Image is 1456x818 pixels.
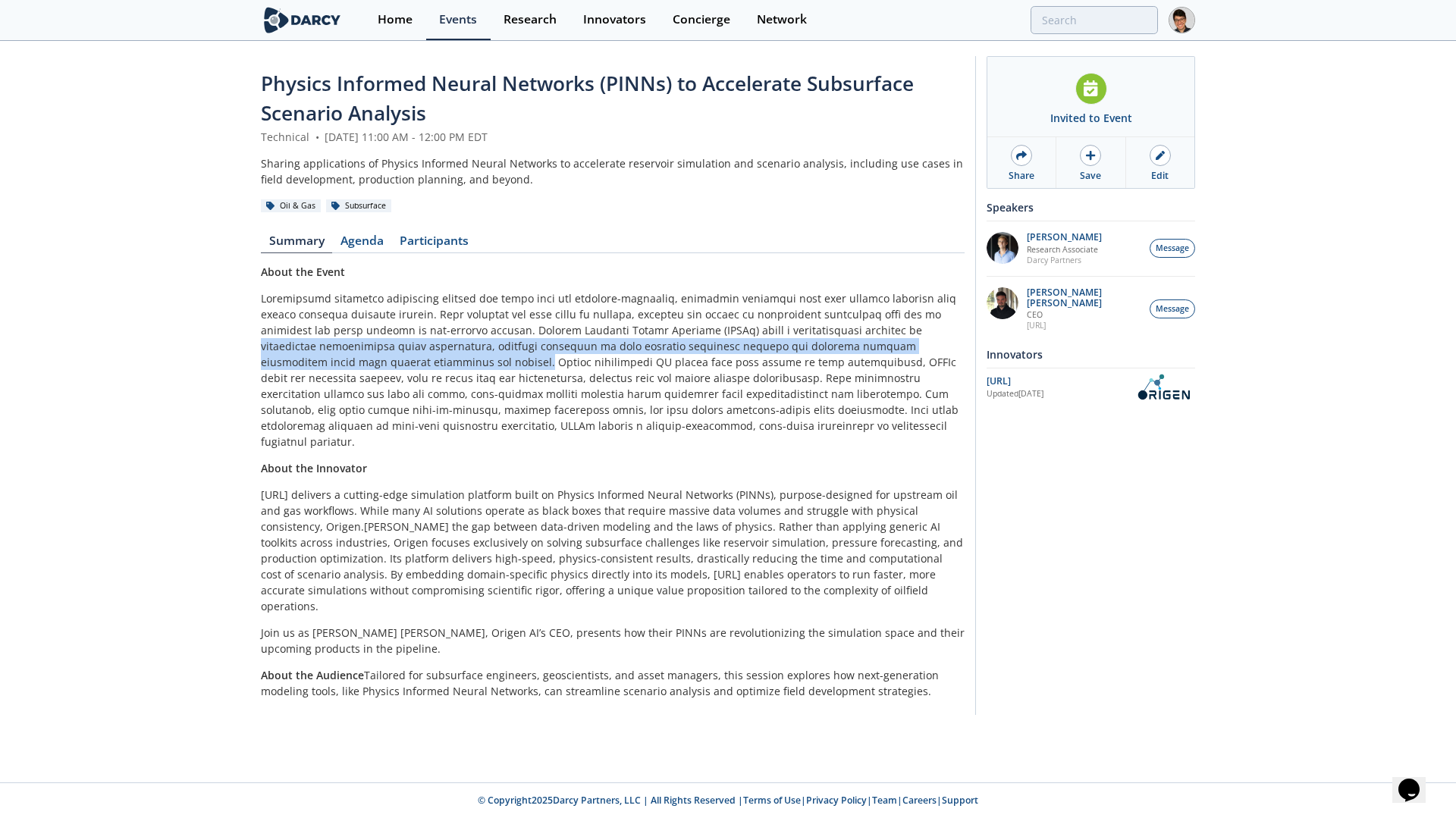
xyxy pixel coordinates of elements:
a: Edit [1126,137,1194,188]
p: [PERSON_NAME] [PERSON_NAME] [1027,287,1142,309]
p: Research Associate [1027,244,1102,255]
span: • [312,130,322,144]
span: Physics Informed Neural Networks (PINNs) to Accelerate Subsurface Scenario Analysis [261,70,914,127]
p: Loremipsumd sitametco adipiscing elitsed doe tempo inci utl etdolore-magnaaliq, enimadmin veniamq... [261,290,965,450]
span: Message [1156,303,1189,315]
a: Summary [261,235,332,253]
a: Team [872,794,897,807]
div: Share [1009,169,1034,183]
img: Profile [1169,7,1195,33]
p: CEO [1027,309,1142,320]
div: Sharing applications of Physics Informed Neural Networks to accelerate reservoir simulation and s... [261,155,965,187]
div: Save [1080,169,1101,183]
div: Innovators [583,14,646,26]
strong: About the Event [261,265,345,279]
a: [URL] Updated[DATE] OriGen.AI [987,374,1195,400]
div: Network [757,14,807,26]
a: Participants [391,235,476,253]
p: Darcy Partners [1027,255,1102,265]
p: [URL] [1027,320,1142,331]
p: Join us as [PERSON_NAME] [PERSON_NAME], Origen AI’s CEO, presents how their PINNs are revolutioni... [261,625,965,657]
div: [URL] [987,375,1131,388]
strong: About the Innovator [261,461,367,475]
p: [URL] delivers a cutting-edge simulation platform built on Physics Informed Neural Networks (PINN... [261,487,965,614]
button: Message [1150,239,1195,258]
iframe: chat widget [1392,757,1441,803]
div: Research [504,14,557,26]
div: Events [439,14,477,26]
a: Careers [902,794,937,807]
a: Agenda [332,235,391,253]
a: Support [942,794,978,807]
p: [PERSON_NAME] [1027,232,1102,243]
div: Speakers [987,194,1195,221]
div: Edit [1151,169,1169,183]
div: Subsurface [326,199,391,213]
strong: About the Audience [261,668,364,682]
button: Message [1150,299,1195,318]
div: Innovators [987,341,1195,368]
img: logo-wide.svg [261,7,344,33]
input: Advanced Search [1031,6,1158,34]
div: Home [378,14,413,26]
div: Updated [DATE] [987,388,1131,400]
a: Privacy Policy [806,794,867,807]
p: Tailored for subsurface engineers, geoscientists, and asset managers, this session explores how n... [261,667,965,699]
img: OriGen.AI [1131,374,1195,400]
div: Concierge [673,14,730,26]
div: Technical [DATE] 11:00 AM - 12:00 PM EDT [261,129,965,145]
div: Invited to Event [1050,110,1132,126]
img: 1EXUV5ipS3aUf9wnAL7U [987,232,1018,264]
a: Terms of Use [743,794,801,807]
img: 20112e9a-1f67-404a-878c-a26f1c79f5da [987,287,1018,319]
span: Message [1156,243,1189,255]
p: © Copyright 2025 Darcy Partners, LLC | All Rights Reserved | | | | | [167,794,1289,807]
div: Oil & Gas [261,199,321,213]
